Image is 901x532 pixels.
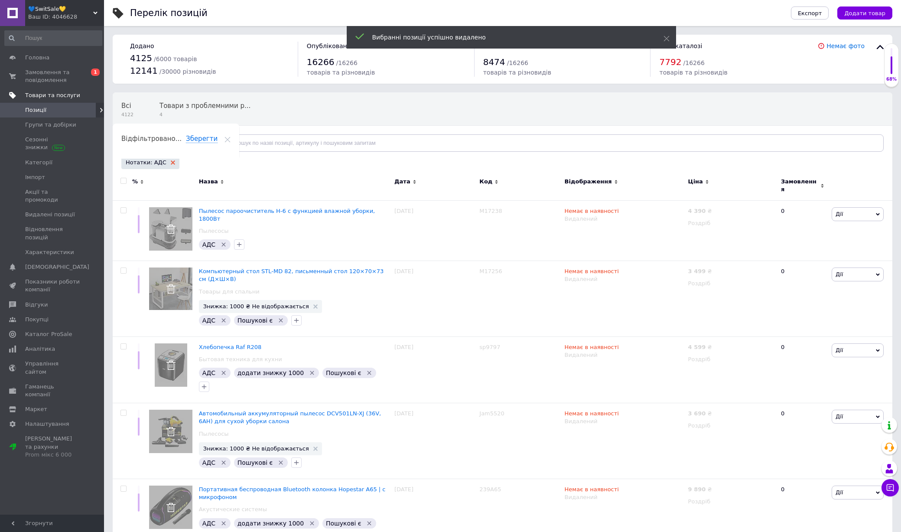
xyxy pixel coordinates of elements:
[220,241,227,248] svg: Видалити мітку
[565,344,619,353] span: Немає в наявності
[688,207,712,215] div: ₴
[688,280,774,287] div: Роздріб
[688,486,712,493] div: ₴
[507,59,528,66] span: / 16266
[199,410,381,424] a: Автомобильный аккумуляторный пылесос DCV501LN-XJ (36V, 6AH) для сухой уборки салона
[25,69,80,84] span: Замовлення та повідомлення
[130,53,152,63] span: 4125
[565,351,684,359] div: Видалений
[565,268,619,277] span: Немає в наявності
[844,10,885,16] span: Додати товар
[149,410,192,453] img: Автомобильный аккумуляторный пылесос DCV501LN-XJ (36V, 6AH) для сухой уборки салона
[479,178,492,186] span: Код
[479,208,502,214] span: M17238
[203,304,309,309] span: Знижка: 1000 ₴ Не відображається
[565,493,684,501] div: Видалений
[565,418,684,425] div: Видалений
[483,57,505,67] span: 8474
[565,410,619,419] span: Немає в наявності
[483,69,551,76] span: товарів та різновидів
[199,288,260,296] a: Товары для спальни
[159,102,250,110] span: Товари з проблемними р...
[202,520,215,527] span: АДС
[199,268,384,282] a: Компьютерный стол STL-MD 82, письменный стол 120×70×73 см (Д×Ш×В)
[159,68,216,75] span: / 30000 різновидів
[688,486,706,493] b: 9 890
[392,336,477,403] div: [DATE]
[199,227,229,235] a: Пылесосы
[836,489,843,496] span: Дії
[121,102,131,110] span: Всі
[237,317,273,324] span: Пошукові є
[309,520,316,527] svg: Видалити мітку
[881,479,899,496] button: Чат з покупцем
[25,330,72,338] span: Каталог ProSale
[130,65,158,76] span: 12141
[25,54,49,62] span: Головна
[202,369,215,376] span: АДС
[479,344,500,350] span: sp9797
[688,343,712,351] div: ₴
[776,261,829,337] div: 0
[688,422,774,430] div: Роздріб
[688,178,703,186] span: Ціна
[199,208,375,222] a: Пылесос пароочиститель H-6 с функцией влажной уборки, 1800Вт
[121,111,133,118] span: 4122
[776,200,829,261] div: 0
[688,498,774,506] div: Роздріб
[659,57,681,67] span: 7792
[479,268,502,274] span: M17256
[130,9,208,18] div: Перелік позицій
[25,405,47,413] span: Маркет
[186,135,218,143] span: Зберегти
[25,360,80,375] span: Управління сайтом
[126,159,166,166] span: Нотатки: АДС
[25,278,80,294] span: Показники роботи компанії
[307,42,351,49] span: Опубліковано
[277,459,284,466] svg: Видалити мітку
[199,178,218,186] span: Назва
[659,42,702,49] span: Не в каталозі
[25,225,80,241] span: Відновлення позицій
[199,344,262,350] a: Хлебопечка Raf R208
[836,347,843,353] span: Дії
[202,241,215,248] span: АДС
[25,121,76,129] span: Групи та добірки
[237,369,304,376] span: додати знижку 1000
[277,317,284,324] svg: Видалити мітку
[366,520,373,527] svg: Видалити мітку
[776,336,829,403] div: 0
[149,268,192,310] img: Компьютерный стол STL-MD 82, письменный стол 120×70×73 см (Д×Ш×В)
[149,486,192,529] img: Портативная беспроводная Bluetooth колонка Hopestar A65 | с микрофоном
[25,451,80,459] div: Prom мікс 6 000
[202,459,215,466] span: АДС
[220,369,227,376] svg: Видалити мітку
[25,188,80,204] span: Акції та промокоди
[565,486,619,495] span: Немає в наявності
[479,410,504,417] span: Jam5520
[791,7,829,20] button: Експорт
[199,356,282,363] a: Бытовая техника для кухни
[155,343,187,387] img: Хлебопечка Raf R208
[132,178,138,186] span: %
[688,410,706,417] b: 3 690
[25,159,52,166] span: Категорії
[130,42,154,49] span: Додано
[565,215,684,223] div: Видалений
[836,413,843,420] span: Дії
[336,59,358,66] span: / 16266
[4,30,102,46] input: Пошук
[25,345,55,353] span: Аналітика
[199,486,386,500] a: Портативная беспроводная Bluetooth колонка Hopestar A65 | с микрофоном
[836,271,843,277] span: Дії
[688,208,706,214] b: 4 390
[688,219,774,227] div: Роздріб
[688,344,706,350] b: 4 599
[776,403,829,479] div: 0
[154,55,197,62] span: / 6000 товарів
[28,5,93,13] span: 💙SwitSale💛
[202,317,215,324] span: АДС
[159,111,250,118] span: 4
